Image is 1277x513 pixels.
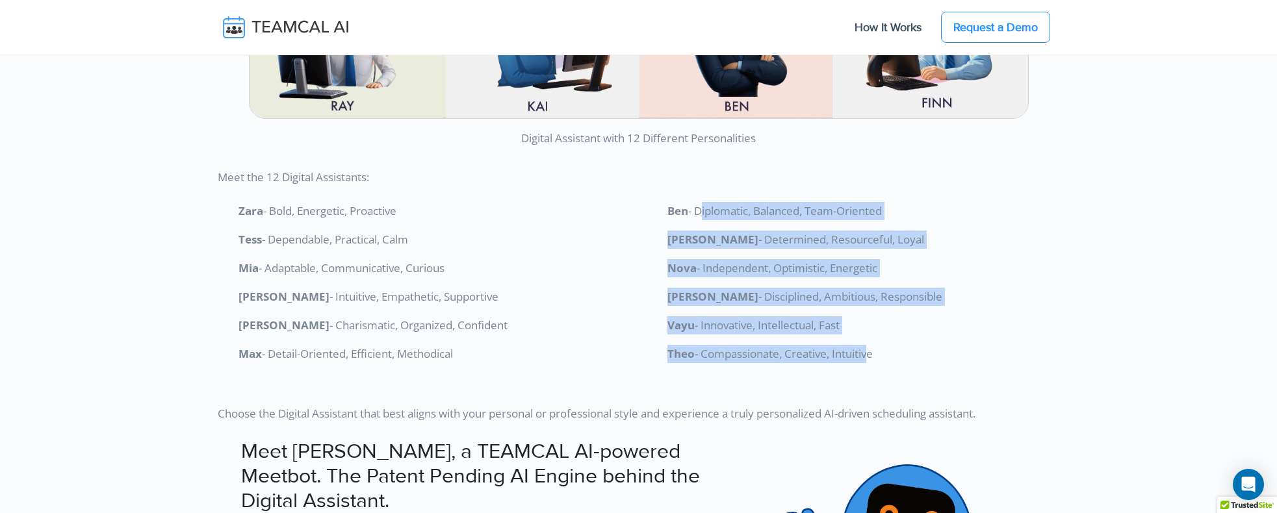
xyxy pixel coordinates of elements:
[218,119,1060,147] p: Digital Assistant with 12 Different Personalities
[210,373,1068,423] p: Choose the Digital Assistant that best aligns with your personal or professional style and experi...
[667,203,688,218] strong: Ben
[239,346,262,361] strong: Max
[758,232,924,247] span: - Determined, Resourceful, Loyal
[329,289,498,304] span: - Intuitive, Empathetic, Supportive
[262,232,408,247] span: - Dependable, Practical, Calm
[239,260,259,275] strong: Mia
[667,232,758,247] strong: [PERSON_NAME]
[329,318,508,332] span: - Charismatic, Organized, Confident
[239,232,262,247] strong: Tess
[695,346,873,361] span: - Compassionate, Creative, Intuitive
[667,289,758,304] strong: [PERSON_NAME]
[239,289,329,304] strong: [PERSON_NAME]
[210,158,1068,186] p: Meet the 12 Digital Assistants:
[941,12,1050,43] a: Request a Demo
[1233,469,1264,500] div: Open Intercom Messenger
[263,203,396,218] span: - Bold, Energetic, Proactive
[667,318,695,332] strong: Vayu
[697,260,877,275] span: - Independent, Optimistic, Energetic
[239,318,329,332] strong: [PERSON_NAME]
[259,260,445,275] span: - Adaptable, Communicative, Curious
[239,203,263,218] strong: Zara
[667,260,697,275] strong: Nova
[842,14,935,41] a: How It Works
[758,289,942,304] span: - Disciplined, Ambitious, Responsible
[688,203,882,218] span: - Diplomatic, Balanced, Team-Oriented
[262,346,453,361] span: - Detail-Oriented, Efficient, Methodical
[667,346,695,361] strong: Theo
[695,318,840,332] span: - Innovative, Intellectual, Fast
